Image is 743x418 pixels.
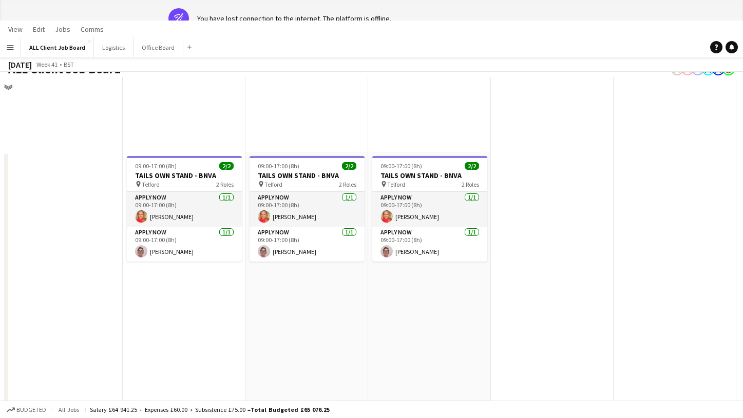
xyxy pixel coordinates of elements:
[251,406,330,413] span: Total Budgeted £65 076.25
[342,162,356,170] span: 2/2
[250,171,365,180] h3: TAILS OWN STAND - BNVA
[64,61,74,68] div: BST
[372,156,487,262] app-job-card: 09:00-17:00 (8h)2/2TAILS OWN STAND - BNVA Telford2 RolesAPPLY NOW1/109:00-17:00 (8h)[PERSON_NAME]...
[29,23,49,36] a: Edit
[81,25,104,34] span: Comms
[216,181,234,188] span: 2 Roles
[264,181,282,188] span: Telford
[462,181,479,188] span: 2 Roles
[56,406,81,413] span: All jobs
[34,61,60,68] span: Week 41
[219,162,234,170] span: 2/2
[372,192,487,227] app-card-role: APPLY NOW1/109:00-17:00 (8h)[PERSON_NAME]
[134,37,183,57] button: Office Board
[250,156,365,262] app-job-card: 09:00-17:00 (8h)2/2TAILS OWN STAND - BNVA Telford2 RolesAPPLY NOW1/109:00-17:00 (8h)[PERSON_NAME]...
[21,37,94,57] button: ALL Client Job Board
[127,227,242,262] app-card-role: APPLY NOW1/109:00-17:00 (8h)[PERSON_NAME]
[142,181,160,188] span: Telford
[127,156,242,262] app-job-card: 09:00-17:00 (8h)2/2TAILS OWN STAND - BNVA Telford2 RolesAPPLY NOW1/109:00-17:00 (8h)[PERSON_NAME]...
[197,14,391,23] div: You have lost connection to the internet. The platform is offline.
[465,162,479,170] span: 2/2
[94,37,134,57] button: Logistics
[250,192,365,227] app-card-role: APPLY NOW1/109:00-17:00 (8h)[PERSON_NAME]
[77,23,108,36] a: Comms
[55,25,70,34] span: Jobs
[16,406,46,413] span: Budgeted
[8,25,23,34] span: View
[33,25,45,34] span: Edit
[250,227,365,262] app-card-role: APPLY NOW1/109:00-17:00 (8h)[PERSON_NAME]
[339,181,356,188] span: 2 Roles
[372,227,487,262] app-card-role: APPLY NOW1/109:00-17:00 (8h)[PERSON_NAME]
[387,181,405,188] span: Telford
[51,23,74,36] a: Jobs
[135,162,177,170] span: 09:00-17:00 (8h)
[5,404,48,415] button: Budgeted
[372,171,487,180] h3: TAILS OWN STAND - BNVA
[380,162,422,170] span: 09:00-17:00 (8h)
[8,59,32,70] div: [DATE]
[4,23,27,36] a: View
[90,406,330,413] div: Salary £64 941.25 + Expenses £60.00 + Subsistence £75.00 =
[127,171,242,180] h3: TAILS OWN STAND - BNVA
[258,162,299,170] span: 09:00-17:00 (8h)
[127,192,242,227] app-card-role: APPLY NOW1/109:00-17:00 (8h)[PERSON_NAME]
